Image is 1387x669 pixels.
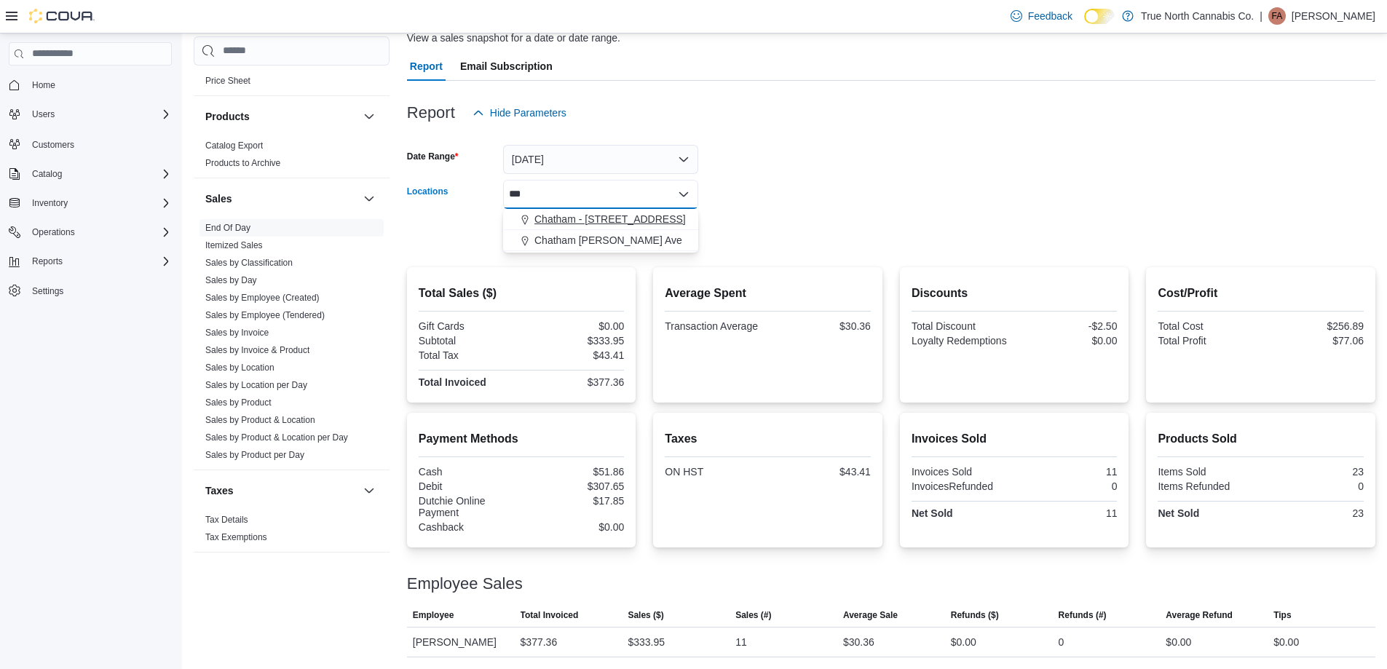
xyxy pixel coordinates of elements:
[205,76,250,86] a: Price Sheet
[771,320,871,332] div: $30.36
[26,165,172,183] span: Catalog
[419,466,518,478] div: Cash
[205,191,357,206] button: Sales
[32,108,55,120] span: Users
[524,376,624,388] div: $377.36
[524,495,624,507] div: $17.85
[32,226,75,238] span: Operations
[3,280,178,301] button: Settings
[205,397,272,408] span: Sales by Product
[3,104,178,124] button: Users
[205,483,357,498] button: Taxes
[32,285,63,297] span: Settings
[1017,320,1117,332] div: -$2.50
[413,609,454,621] span: Employee
[521,633,558,651] div: $377.36
[912,507,953,519] strong: Net Sold
[419,335,518,347] div: Subtotal
[205,514,248,526] span: Tax Details
[407,186,448,197] label: Locations
[1264,466,1364,478] div: 23
[194,137,390,178] div: Products
[205,158,280,168] a: Products to Archive
[205,380,307,390] a: Sales by Location per Day
[194,511,390,552] div: Taxes
[503,230,698,251] button: Chatham [PERSON_NAME] Ave
[205,310,325,320] a: Sales by Employee (Tendered)
[1264,480,1364,492] div: 0
[9,68,172,339] nav: Complex example
[407,104,455,122] h3: Report
[205,344,309,356] span: Sales by Invoice & Product
[26,76,172,94] span: Home
[205,292,320,304] span: Sales by Employee (Created)
[26,253,172,270] span: Reports
[407,31,620,46] div: View a sales snapshot for a date or date range.
[665,320,764,332] div: Transaction Average
[26,135,172,153] span: Customers
[1017,480,1117,492] div: 0
[205,531,267,543] span: Tax Exemptions
[665,430,871,448] h2: Taxes
[3,133,178,154] button: Customers
[407,575,523,593] h3: Employee Sales
[1158,335,1257,347] div: Total Profit
[3,251,178,272] button: Reports
[205,379,307,391] span: Sales by Location per Day
[951,633,976,651] div: $0.00
[205,449,304,461] span: Sales by Product per Day
[1084,24,1085,25] span: Dark Mode
[912,480,1011,492] div: InvoicesRefunded
[912,320,1011,332] div: Total Discount
[205,258,293,268] a: Sales by Classification
[26,136,80,154] a: Customers
[205,140,263,151] span: Catalog Export
[1158,320,1257,332] div: Total Cost
[951,609,999,621] span: Refunds ($)
[771,466,871,478] div: $43.41
[205,515,248,525] a: Tax Details
[26,194,172,212] span: Inventory
[205,140,263,151] a: Catalog Export
[467,98,572,127] button: Hide Parameters
[205,257,293,269] span: Sales by Classification
[1264,507,1364,519] div: 23
[419,495,518,518] div: Dutchie Online Payment
[205,309,325,321] span: Sales by Employee (Tendered)
[912,466,1011,478] div: Invoices Sold
[1158,430,1364,448] h2: Products Sold
[521,609,579,621] span: Total Invoiced
[205,240,263,251] span: Itemized Sales
[29,9,95,23] img: Cova
[1166,633,1191,651] div: $0.00
[1272,7,1283,25] span: FA
[1158,480,1257,492] div: Items Refunded
[628,633,665,651] div: $333.95
[26,253,68,270] button: Reports
[205,109,250,124] h3: Products
[419,376,486,388] strong: Total Invoiced
[205,450,304,460] a: Sales by Product per Day
[628,609,663,621] span: Sales ($)
[419,521,518,533] div: Cashback
[1084,9,1115,24] input: Dark Mode
[1017,466,1117,478] div: 11
[205,362,274,373] span: Sales by Location
[503,209,698,251] div: Choose from the following options
[205,109,357,124] button: Products
[205,275,257,285] a: Sales by Day
[419,320,518,332] div: Gift Cards
[32,139,74,151] span: Customers
[1158,466,1257,478] div: Items Sold
[205,191,232,206] h3: Sales
[1158,507,1199,519] strong: Net Sold
[1260,7,1262,25] p: |
[912,285,1118,302] h2: Discounts
[3,222,178,242] button: Operations
[1005,1,1078,31] a: Feedback
[524,480,624,492] div: $307.65
[205,432,348,443] span: Sales by Product & Location per Day
[843,633,874,651] div: $30.36
[26,223,81,241] button: Operations
[410,52,443,81] span: Report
